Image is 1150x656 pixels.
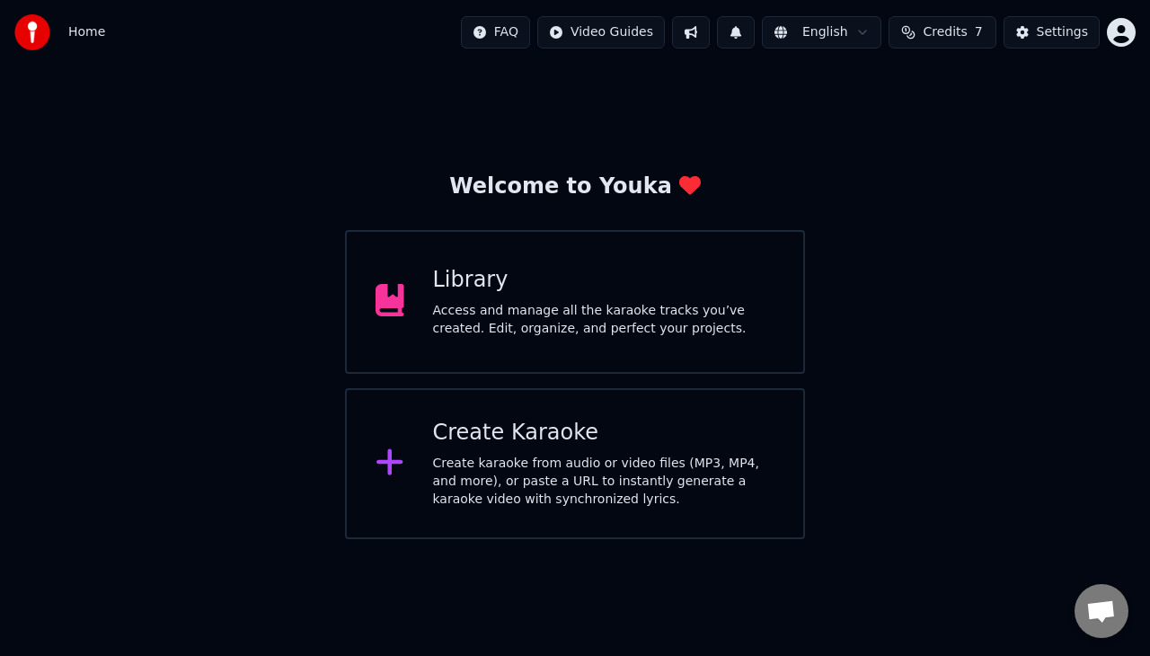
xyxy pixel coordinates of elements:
[433,266,775,295] div: Library
[889,16,996,49] button: Credits7
[1004,16,1100,49] button: Settings
[923,23,967,41] span: Credits
[433,419,775,448] div: Create Karaoke
[433,455,775,509] div: Create karaoke from audio or video files (MP3, MP4, and more), or paste a URL to instantly genera...
[14,14,50,50] img: youka
[449,173,701,201] div: Welcome to Youka
[1075,584,1128,638] div: Відкритий чат
[68,23,105,41] nav: breadcrumb
[1037,23,1088,41] div: Settings
[537,16,665,49] button: Video Guides
[975,23,983,41] span: 7
[68,23,105,41] span: Home
[461,16,530,49] button: FAQ
[433,302,775,338] div: Access and manage all the karaoke tracks you’ve created. Edit, organize, and perfect your projects.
